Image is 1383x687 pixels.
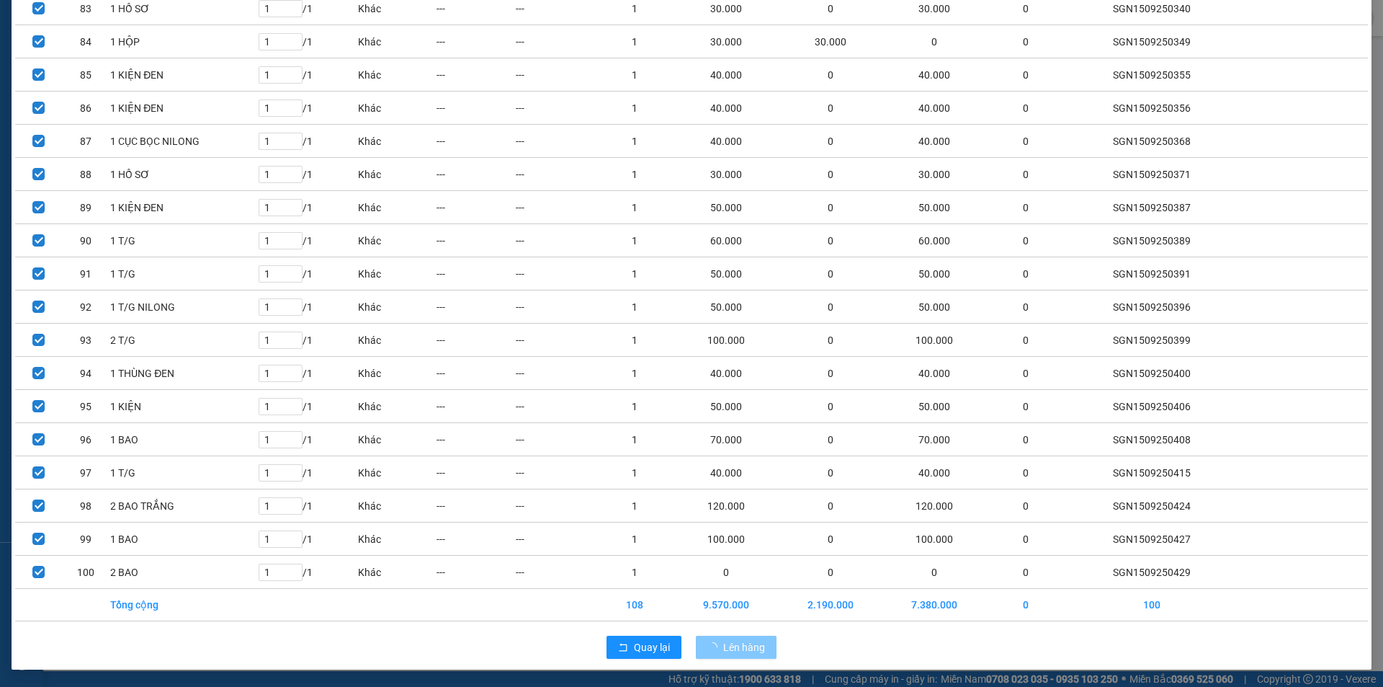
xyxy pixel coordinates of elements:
[986,25,1065,58] td: 0
[357,423,436,456] td: Khác
[882,92,986,125] td: 40.000
[595,589,673,621] td: 108
[882,291,986,324] td: 50.000
[882,390,986,423] td: 50.000
[707,642,723,652] span: loading
[595,357,673,390] td: 1
[1065,92,1239,125] td: SGN1509250356
[882,324,986,357] td: 100.000
[778,125,882,158] td: 0
[258,357,357,390] td: / 1
[778,489,882,523] td: 0
[595,291,673,324] td: 1
[109,191,258,224] td: 1 KIỆN ĐEN
[986,224,1065,257] td: 0
[515,423,596,456] td: ---
[882,257,986,291] td: 50.000
[882,158,986,191] td: 30.000
[63,191,110,224] td: 89
[882,224,986,257] td: 60.000
[882,423,986,456] td: 70.000
[258,58,357,92] td: / 1
[1065,25,1239,58] td: SGN1509250349
[109,125,258,158] td: 1 CỤC BỌC NILONG
[595,58,673,92] td: 1
[1065,58,1239,92] td: SGN1509250355
[515,58,596,92] td: ---
[258,456,357,489] td: / 1
[357,257,436,291] td: Khác
[63,25,110,58] td: 84
[258,556,357,589] td: / 1
[436,556,514,589] td: ---
[515,390,596,423] td: ---
[258,191,357,224] td: / 1
[515,324,596,357] td: ---
[357,125,436,158] td: Khác
[882,589,986,621] td: 7.380.000
[778,523,882,556] td: 0
[357,25,436,58] td: Khác
[595,489,673,523] td: 1
[357,158,436,191] td: Khác
[674,357,778,390] td: 40.000
[357,390,436,423] td: Khác
[109,390,258,423] td: 1 KIỆN
[778,456,882,489] td: 0
[357,456,436,489] td: Khác
[882,25,986,58] td: 0
[1065,589,1239,621] td: 100
[109,489,258,523] td: 2 BAO TRẮNG
[595,224,673,257] td: 1
[515,92,596,125] td: ---
[109,357,258,390] td: 1 THÙNG ĐEN
[515,224,596,257] td: ---
[882,489,986,523] td: 120.000
[882,523,986,556] td: 100.000
[63,489,110,523] td: 98
[515,456,596,489] td: ---
[986,556,1065,589] td: 0
[515,125,596,158] td: ---
[109,224,258,257] td: 1 T/G
[778,291,882,324] td: 0
[515,556,596,589] td: ---
[674,456,778,489] td: 40.000
[515,357,596,390] td: ---
[674,125,778,158] td: 40.000
[436,257,514,291] td: ---
[1065,324,1239,357] td: SGN1509250399
[1065,456,1239,489] td: SGN1509250415
[436,489,514,523] td: ---
[595,92,673,125] td: 1
[595,423,673,456] td: 1
[63,357,110,390] td: 94
[109,92,258,125] td: 1 KIỆN ĐEN
[63,291,110,324] td: 92
[436,58,514,92] td: ---
[674,390,778,423] td: 50.000
[882,456,986,489] td: 40.000
[357,92,436,125] td: Khác
[258,224,357,257] td: / 1
[436,158,514,191] td: ---
[258,291,357,324] td: / 1
[1065,556,1239,589] td: SGN1509250429
[436,291,514,324] td: ---
[258,25,357,58] td: / 1
[986,324,1065,357] td: 0
[63,125,110,158] td: 87
[986,291,1065,324] td: 0
[595,191,673,224] td: 1
[1065,125,1239,158] td: SGN1509250368
[357,324,436,357] td: Khác
[436,92,514,125] td: ---
[674,58,778,92] td: 40.000
[109,291,258,324] td: 1 T/G NILONG
[63,257,110,291] td: 91
[778,324,882,357] td: 0
[778,92,882,125] td: 0
[595,158,673,191] td: 1
[436,456,514,489] td: ---
[674,523,778,556] td: 100.000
